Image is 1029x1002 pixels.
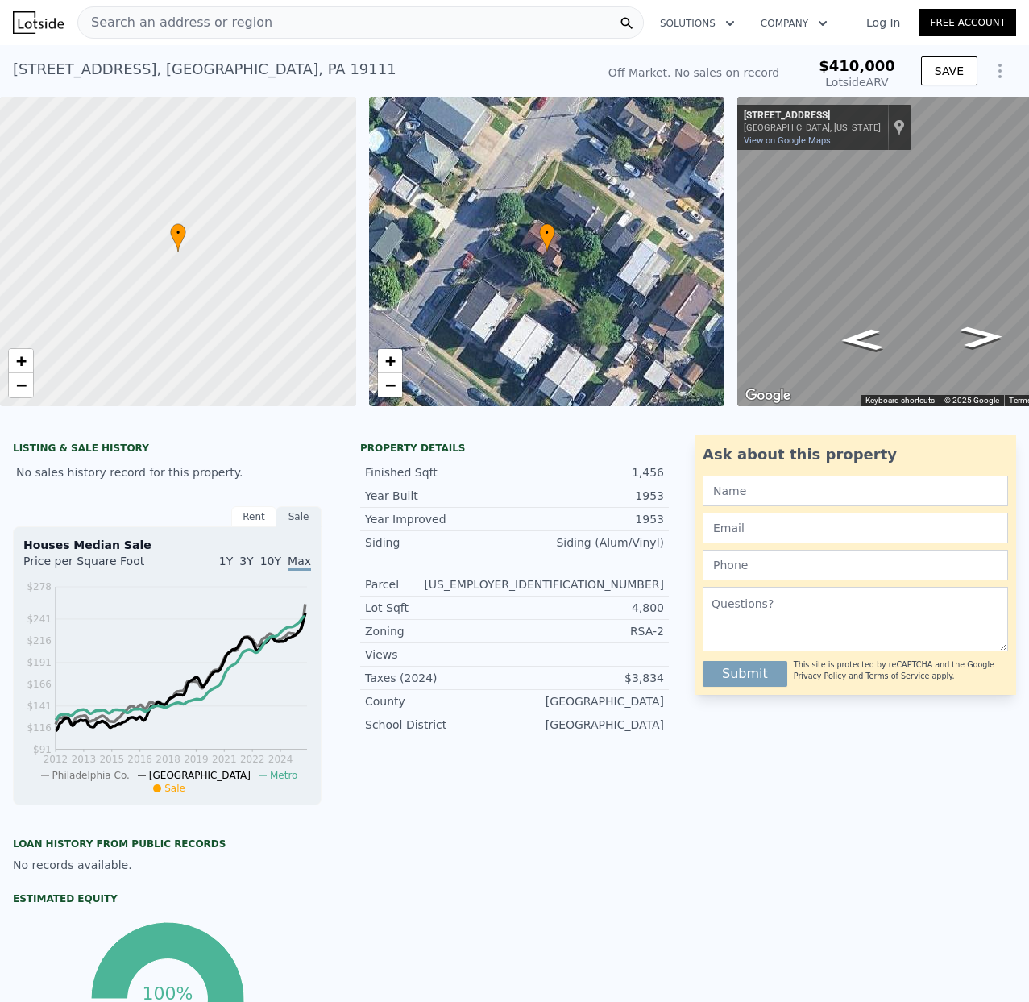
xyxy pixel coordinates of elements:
tspan: $241 [27,613,52,625]
span: Search an address or region [78,13,272,32]
div: Views [365,647,515,663]
a: Zoom in [378,349,402,373]
path: Go Northeast, Ferndale St [822,324,902,356]
div: Loan history from public records [13,838,322,850]
a: Open this area in Google Maps (opens a new window) [741,385,795,406]
div: 1953 [515,511,665,527]
span: © 2025 Google [944,396,999,405]
div: 1953 [515,488,665,504]
tspan: 2019 [184,754,209,765]
tspan: 2015 [99,754,124,765]
tspan: 2013 [72,754,97,765]
span: Philadelphia Co. [52,770,130,781]
tspan: $278 [27,581,52,592]
a: Zoom out [9,373,33,397]
a: Show location on map [894,118,905,136]
tspan: $141 [27,701,52,712]
tspan: $91 [33,744,52,755]
span: • [539,226,555,240]
input: Phone [703,550,1008,580]
a: Free Account [919,9,1016,36]
button: Submit [703,661,787,687]
tspan: 2021 [212,754,237,765]
div: [US_EMPLOYER_IDENTIFICATION_NUMBER] [424,576,664,592]
div: Lot Sqft [365,600,515,616]
div: Parcel [365,576,424,592]
div: Sale [276,506,322,527]
div: 1,456 [515,464,665,480]
tspan: $116 [27,722,52,734]
tspan: 2018 [156,754,180,765]
span: Metro [270,770,297,781]
div: Houses Median Sale [23,537,311,553]
path: Go Southwest, Ferndale St [942,321,1022,353]
div: [GEOGRAPHIC_DATA] [515,693,665,709]
div: Zoning [365,623,515,639]
span: 3Y [239,555,253,568]
a: View on Google Maps [744,135,831,146]
span: [GEOGRAPHIC_DATA] [149,770,251,781]
tspan: 2022 [240,754,265,765]
span: • [170,226,186,240]
tspan: $216 [27,635,52,647]
input: Name [703,476,1008,506]
a: Privacy Policy [794,671,846,680]
div: Off Market. No sales on record [608,64,779,81]
div: This site is protected by reCAPTCHA and the Google and apply. [794,655,1008,687]
div: [STREET_ADDRESS] , [GEOGRAPHIC_DATA] , PA 19111 [13,58,396,81]
div: Taxes (2024) [365,670,515,686]
span: − [384,375,395,395]
div: [GEOGRAPHIC_DATA] [515,717,665,733]
span: Max [288,555,311,571]
div: $3,834 [515,670,665,686]
div: [STREET_ADDRESS] [744,110,881,123]
span: + [16,351,27,371]
tspan: $191 [27,657,52,668]
div: Year Improved [365,511,515,527]
div: • [539,223,555,252]
img: Google [741,385,795,406]
img: Lotside [13,11,64,34]
span: + [384,351,395,371]
span: $410,000 [819,57,895,74]
div: [GEOGRAPHIC_DATA], [US_STATE] [744,123,881,133]
div: • [170,223,186,252]
tspan: 2024 [268,754,293,765]
span: − [16,375,27,395]
tspan: 2016 [127,754,152,765]
a: Log In [847,15,919,31]
span: 1Y [219,555,233,568]
button: Show Options [984,55,1016,87]
button: Solutions [647,9,748,38]
button: SAVE [921,56,977,85]
span: 10Y [260,555,281,568]
a: Zoom in [9,349,33,373]
div: Lotside ARV [819,74,895,90]
div: County [365,693,515,709]
span: Sale [164,783,185,794]
div: School District [365,717,515,733]
div: Siding (Alum/Vinyl) [515,534,665,551]
div: No records available. [13,857,322,873]
div: Price per Square Foot [23,553,168,579]
div: Ask about this property [703,443,1008,466]
div: Finished Sqft [365,464,515,480]
tspan: 2012 [44,754,68,765]
a: Terms of Service [865,671,929,680]
button: Company [748,9,840,38]
div: Year Built [365,488,515,504]
div: RSA-2 [515,623,665,639]
div: Property details [360,442,669,455]
div: 4,800 [515,600,665,616]
div: No sales history record for this property. [13,458,322,487]
button: Keyboard shortcuts [865,395,935,406]
div: Rent [231,506,276,527]
div: LISTING & SALE HISTORY [13,442,322,458]
a: Zoom out [378,373,402,397]
div: Estimated Equity [13,892,322,905]
input: Email [703,513,1008,543]
div: Siding [365,534,515,551]
tspan: $166 [27,679,52,690]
